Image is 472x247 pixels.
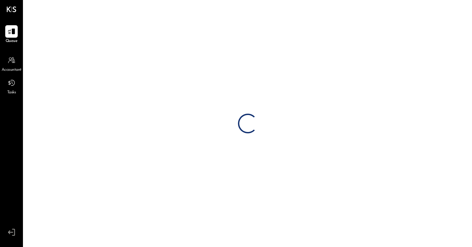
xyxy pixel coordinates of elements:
[7,90,16,96] span: Tasks
[0,25,23,44] a: Queue
[6,38,18,44] span: Queue
[2,67,22,73] span: Accountant
[0,77,23,96] a: Tasks
[0,54,23,73] a: Accountant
